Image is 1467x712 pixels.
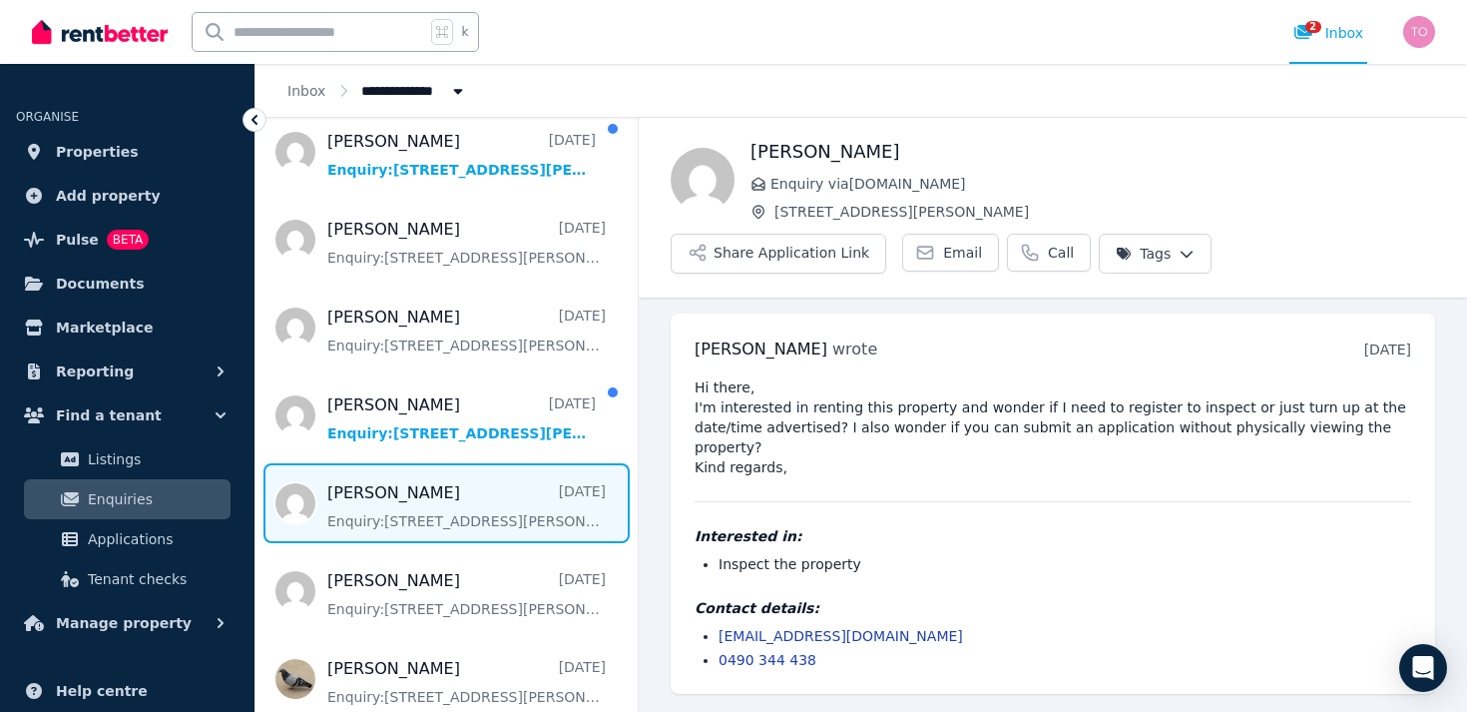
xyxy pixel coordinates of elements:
[1305,21,1321,33] span: 2
[16,110,79,124] span: ORGANISE
[287,83,325,99] a: Inbox
[107,230,149,250] span: BETA
[88,487,223,511] span: Enquiries
[1116,244,1171,264] span: Tags
[24,439,231,479] a: Listings
[719,554,1411,574] li: Inspect the property
[16,220,239,260] a: PulseBETA
[16,352,239,391] button: Reporting
[770,174,1435,194] span: Enquiry via [DOMAIN_NAME]
[327,569,606,619] a: [PERSON_NAME][DATE]Enquiry:[STREET_ADDRESS][PERSON_NAME].
[32,17,168,47] img: RentBetter
[327,393,596,443] a: [PERSON_NAME][DATE]Enquiry:[STREET_ADDRESS][PERSON_NAME].
[16,264,239,304] a: Documents
[16,603,239,643] button: Manage property
[16,176,239,216] a: Add property
[671,234,886,274] button: Share Application Link
[719,628,963,644] a: [EMAIL_ADDRESS][DOMAIN_NAME]
[56,316,153,340] span: Marketplace
[16,308,239,348] a: Marketplace
[461,24,468,40] span: k
[88,447,223,471] span: Listings
[56,140,139,164] span: Properties
[750,138,1435,166] h1: [PERSON_NAME]
[327,306,606,356] a: [PERSON_NAME][DATE]Enquiry:[STREET_ADDRESS][PERSON_NAME].
[24,559,231,599] a: Tenant checks
[1048,243,1074,263] span: Call
[695,340,827,358] span: [PERSON_NAME]
[56,272,145,296] span: Documents
[943,243,982,263] span: Email
[1403,16,1435,48] img: Tomer
[24,519,231,559] a: Applications
[1007,234,1091,272] a: Call
[719,652,816,668] a: 0490 344 438
[16,395,239,435] button: Find a tenant
[671,148,734,212] img: Cecelia Vunaki
[327,481,606,531] a: [PERSON_NAME][DATE]Enquiry:[STREET_ADDRESS][PERSON_NAME].
[56,611,192,635] span: Manage property
[88,567,223,591] span: Tenant checks
[56,359,134,383] span: Reporting
[1293,23,1363,43] div: Inbox
[16,671,239,711] a: Help centre
[832,340,877,358] span: wrote
[1364,342,1411,357] time: [DATE]
[1099,234,1212,274] button: Tags
[56,184,161,208] span: Add property
[56,228,99,252] span: Pulse
[56,679,148,703] span: Help centre
[695,526,1411,546] h4: Interested in:
[327,130,596,180] a: [PERSON_NAME][DATE]Enquiry:[STREET_ADDRESS][PERSON_NAME].
[16,132,239,172] a: Properties
[327,218,606,268] a: [PERSON_NAME][DATE]Enquiry:[STREET_ADDRESS][PERSON_NAME].
[24,479,231,519] a: Enquiries
[695,377,1411,477] pre: Hi there, I'm interested in renting this property and wonder if I need to register to inspect or ...
[327,657,606,707] a: [PERSON_NAME][DATE]Enquiry:[STREET_ADDRESS][PERSON_NAME].
[774,202,1435,222] span: [STREET_ADDRESS][PERSON_NAME]
[902,234,999,272] a: Email
[695,598,1411,618] h4: Contact details:
[255,64,500,117] nav: Breadcrumb
[88,527,223,551] span: Applications
[1399,644,1447,692] div: Open Intercom Messenger
[56,403,162,427] span: Find a tenant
